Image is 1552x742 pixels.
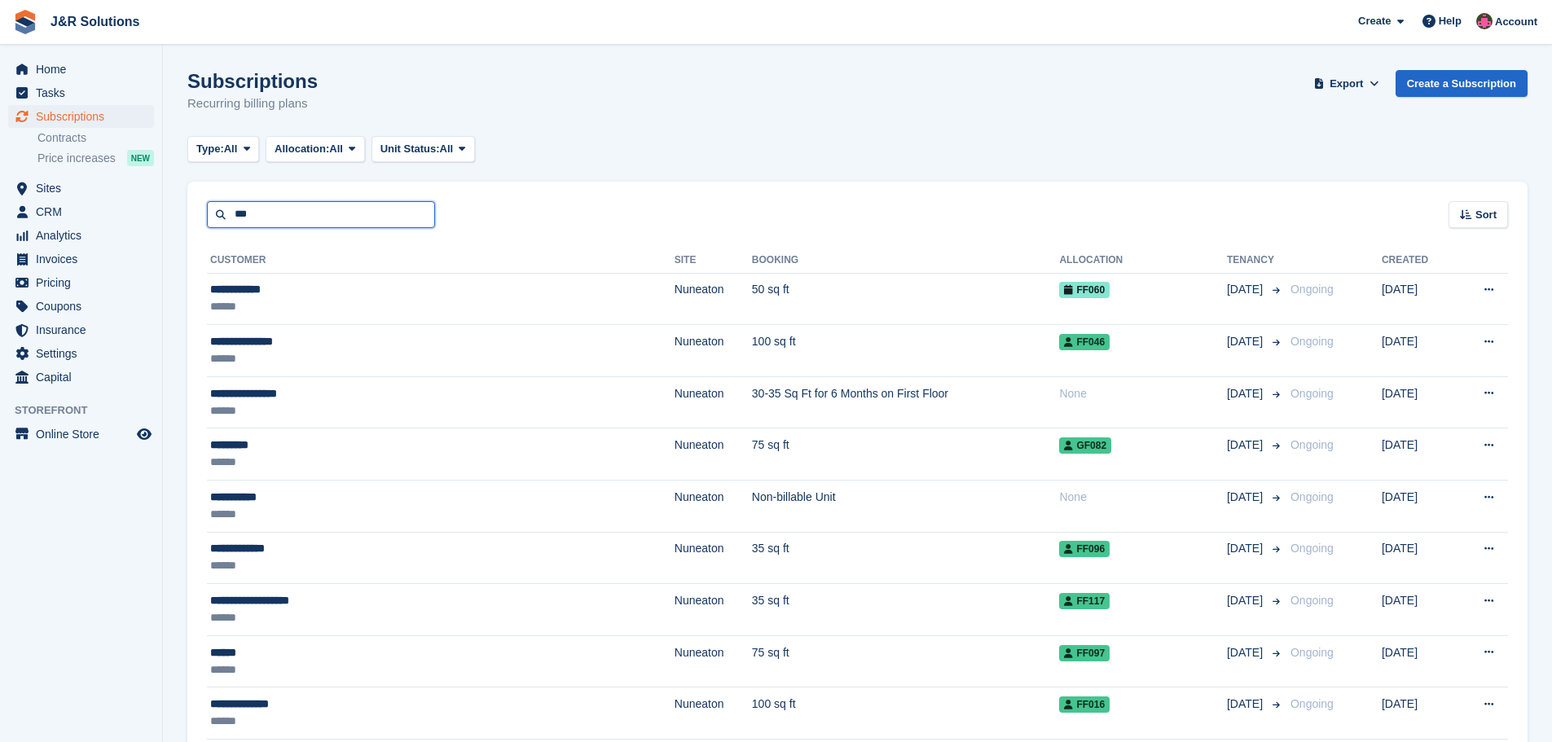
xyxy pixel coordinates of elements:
td: 75 sq ft [752,635,1060,687]
span: Ongoing [1290,283,1334,296]
span: FF046 [1059,334,1110,350]
span: Ongoing [1290,646,1334,659]
a: menu [8,318,154,341]
span: FF060 [1059,282,1110,298]
span: All [224,141,238,157]
span: Coupons [36,295,134,318]
div: NEW [127,150,154,166]
td: [DATE] [1382,635,1454,687]
span: Ongoing [1290,594,1334,607]
a: Preview store [134,424,154,444]
a: J&R Solutions [44,8,146,35]
th: Site [675,248,752,274]
td: 35 sq ft [752,584,1060,636]
span: Unit Status: [380,141,440,157]
p: Recurring billing plans [187,94,318,113]
span: Settings [36,342,134,365]
span: [DATE] [1227,489,1266,506]
td: Nuneaton [675,635,752,687]
a: menu [8,271,154,294]
td: Nuneaton [675,532,752,584]
span: Online Store [36,423,134,446]
span: Invoices [36,248,134,270]
td: [DATE] [1382,687,1454,740]
a: Contracts [37,130,154,146]
h1: Subscriptions [187,70,318,92]
td: Nuneaton [675,687,752,740]
td: 30-35 Sq Ft for 6 Months on First Floor [752,376,1060,428]
span: Ongoing [1290,438,1334,451]
td: [DATE] [1382,584,1454,636]
span: GF082 [1059,437,1111,454]
img: stora-icon-8386f47178a22dfd0bd8f6a31ec36ba5ce8667c1dd55bd0f319d3a0aa187defe.svg [13,10,37,34]
td: Nuneaton [675,481,752,533]
span: Insurance [36,318,134,341]
span: Home [36,58,134,81]
button: Unit Status: All [372,136,475,163]
span: Tasks [36,81,134,104]
button: Export [1311,70,1383,97]
span: Export [1330,76,1363,92]
td: 100 sq ft [752,325,1060,377]
span: FF096 [1059,541,1110,557]
span: [DATE] [1227,696,1266,713]
span: Price increases [37,151,116,166]
td: [DATE] [1382,481,1454,533]
span: Ongoing [1290,490,1334,503]
td: [DATE] [1382,376,1454,428]
a: menu [8,200,154,223]
span: Sort [1475,207,1497,223]
a: Create a Subscription [1396,70,1528,97]
button: Type: All [187,136,259,163]
span: Help [1439,13,1462,29]
span: [DATE] [1227,333,1266,350]
span: [DATE] [1227,437,1266,454]
a: menu [8,342,154,365]
span: [DATE] [1227,644,1266,661]
span: All [329,141,343,157]
span: FF097 [1059,645,1110,661]
div: None [1059,385,1227,402]
span: FF016 [1059,696,1110,713]
th: Allocation [1059,248,1227,274]
span: [DATE] [1227,281,1266,298]
a: menu [8,58,154,81]
th: Customer [207,248,675,274]
td: Nuneaton [675,376,752,428]
span: [DATE] [1227,540,1266,557]
a: menu [8,224,154,247]
img: Julie Morgan [1476,13,1493,29]
span: Storefront [15,402,162,419]
span: Ongoing [1290,387,1334,400]
a: menu [8,105,154,128]
th: Created [1382,248,1454,274]
td: [DATE] [1382,325,1454,377]
td: Nuneaton [675,325,752,377]
td: Non-billable Unit [752,481,1060,533]
td: Nuneaton [675,273,752,325]
a: menu [8,81,154,104]
button: Allocation: All [266,136,365,163]
span: [DATE] [1227,592,1266,609]
span: Ongoing [1290,335,1334,348]
a: menu [8,248,154,270]
th: Tenancy [1227,248,1284,274]
a: menu [8,177,154,200]
span: Subscriptions [36,105,134,128]
span: Type: [196,141,224,157]
td: Nuneaton [675,584,752,636]
span: Ongoing [1290,542,1334,555]
td: [DATE] [1382,532,1454,584]
td: 50 sq ft [752,273,1060,325]
a: menu [8,423,154,446]
span: CRM [36,200,134,223]
span: Allocation: [275,141,329,157]
a: menu [8,366,154,389]
span: Sites [36,177,134,200]
div: None [1059,489,1227,506]
td: 100 sq ft [752,687,1060,740]
span: Pricing [36,271,134,294]
td: Nuneaton [675,428,752,481]
span: Ongoing [1290,697,1334,710]
a: menu [8,295,154,318]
